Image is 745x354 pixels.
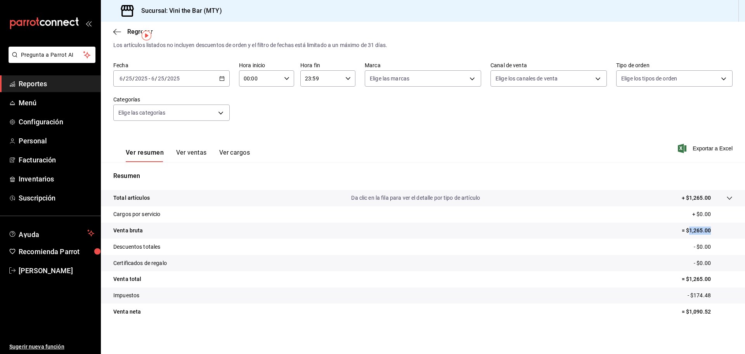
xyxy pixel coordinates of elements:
p: - $0.00 [694,259,733,267]
p: Resumen [113,171,733,181]
span: Elige las marcas [370,75,409,82]
button: Ver ventas [176,149,207,162]
input: -- [151,75,155,82]
button: Exportar a Excel [679,144,733,153]
label: Hora inicio [239,63,294,68]
p: Venta bruta [113,227,143,235]
span: / [165,75,167,82]
span: Recomienda Parrot [19,246,94,257]
p: Descuentos totales [113,243,160,251]
span: Suscripción [19,193,94,203]
input: -- [125,75,132,82]
p: = $1,265.00 [682,227,733,235]
a: Pregunta a Parrot AI [5,56,95,65]
button: Pregunta a Parrot AI [9,47,95,63]
span: Configuración [19,117,94,127]
input: ---- [135,75,148,82]
span: Elige los tipos de orden [621,75,677,82]
p: Venta neta [113,308,141,316]
input: -- [158,75,165,82]
p: + $1,265.00 [682,194,711,202]
button: Regresar [113,28,153,35]
p: Impuestos [113,291,139,300]
span: Menú [19,98,94,108]
span: / [132,75,135,82]
p: = $1,265.00 [682,275,733,283]
label: Hora fin [300,63,355,68]
p: - $174.48 [688,291,733,300]
input: ---- [167,75,180,82]
label: Tipo de orden [616,63,733,68]
p: + $0.00 [692,210,733,218]
span: Personal [19,136,94,146]
input: -- [119,75,123,82]
button: Ver cargos [219,149,250,162]
span: Ayuda [19,228,84,238]
button: Ver resumen [126,149,164,162]
h3: Sucursal: Vini the Bar (MTY) [135,6,222,16]
img: Tooltip marker [142,31,151,40]
p: - $0.00 [694,243,733,251]
div: navigation tabs [126,149,250,162]
button: open_drawer_menu [85,20,92,26]
div: Los artículos listados no incluyen descuentos de orden y el filtro de fechas está limitado a un m... [113,41,733,49]
p: = $1,090.52 [682,308,733,316]
span: / [123,75,125,82]
span: Reportes [19,78,94,89]
p: Da clic en la fila para ver el detalle por tipo de artículo [351,194,480,202]
span: Inventarios [19,174,94,184]
label: Categorías [113,97,230,102]
span: / [155,75,157,82]
span: - [149,75,150,82]
span: Elige los canales de venta [496,75,558,82]
p: Total artículos [113,194,150,202]
span: Elige las categorías [118,109,166,117]
label: Fecha [113,63,230,68]
span: Sugerir nueva función [9,343,94,351]
span: Pregunta a Parrot AI [21,51,83,59]
span: Regresar [127,28,153,35]
p: Cargos por servicio [113,210,161,218]
span: [PERSON_NAME] [19,265,94,276]
label: Canal de venta [490,63,607,68]
label: Marca [365,63,481,68]
p: Venta total [113,275,141,283]
span: Facturación [19,155,94,165]
p: Certificados de regalo [113,259,167,267]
